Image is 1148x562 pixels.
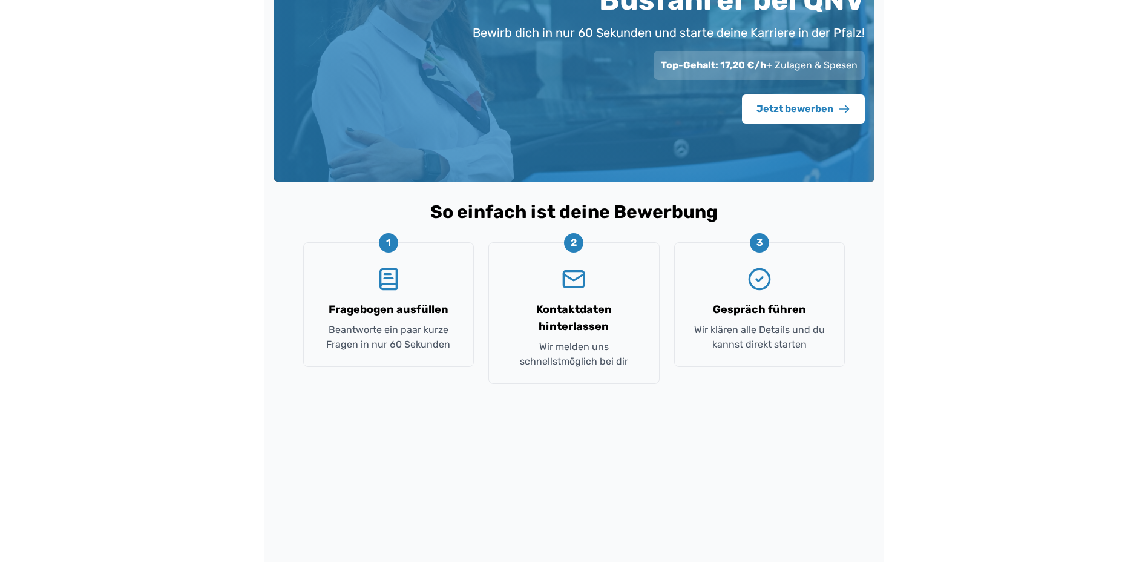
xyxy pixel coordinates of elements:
span: Top-Gehalt: 17,20 €/h [661,59,766,71]
div: 1 [379,233,398,253]
h3: Kontaktdaten hinterlassen [503,301,645,335]
div: + Zulagen & Spesen [654,51,865,80]
svg: BookText [376,267,401,291]
button: Jetzt bewerben [742,94,865,124]
div: 2 [564,233,583,253]
svg: Mail [562,267,586,291]
p: Wir melden uns schnellstmöglich bei dir [503,340,645,369]
h3: Fragebogen ausfüllen [329,301,448,318]
h2: So einfach ist deine Bewerbung [284,201,865,223]
div: 3 [750,233,769,253]
p: Beantworte ein paar kurze Fragen in nur 60 Sekunden [318,323,459,352]
p: Bewirb dich in nur 60 Sekunden und starte deine Karriere in der Pfalz! [473,24,865,41]
svg: CircleCheck [747,267,772,291]
h3: Gespräch führen [713,301,806,318]
p: Wir klären alle Details und du kannst direkt starten [689,323,830,352]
